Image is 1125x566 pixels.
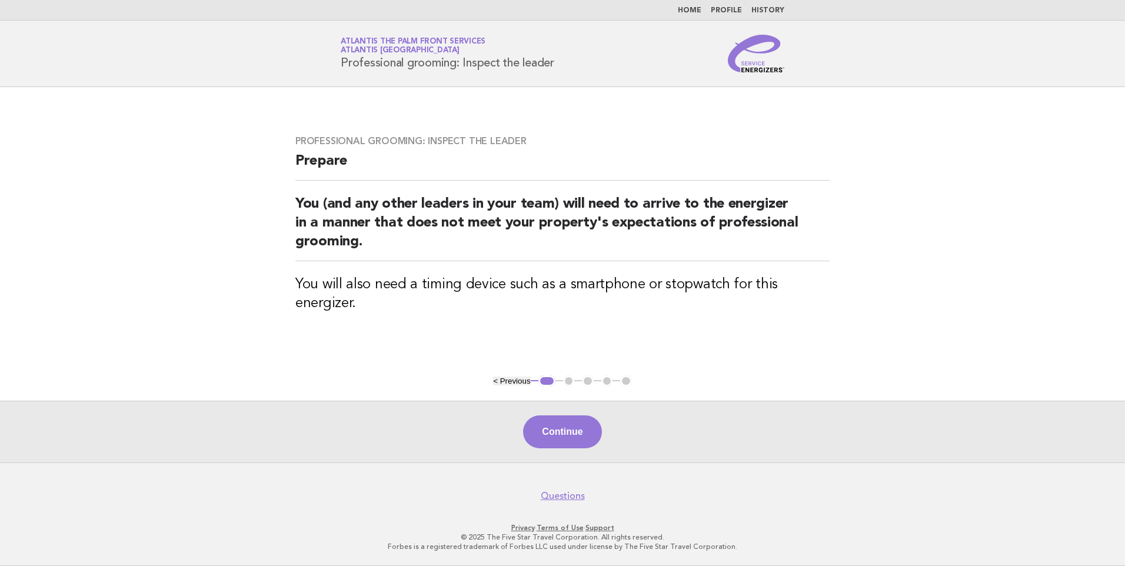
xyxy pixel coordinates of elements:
[295,195,830,261] h2: You (and any other leaders in your team) will need to arrive to the energizer in a manner that do...
[541,490,585,502] a: Questions
[538,375,555,387] button: 1
[341,47,460,55] span: Atlantis [GEOGRAPHIC_DATA]
[711,7,742,14] a: Profile
[202,523,923,532] p: · ·
[202,532,923,542] p: © 2025 The Five Star Travel Corporation. All rights reserved.
[511,524,535,532] a: Privacy
[295,135,830,147] h3: Professional grooming: Inspect the leader
[523,415,601,448] button: Continue
[295,275,830,313] h3: You will also need a timing device such as a smartphone or stopwatch for this energizer.
[678,7,701,14] a: Home
[585,524,614,532] a: Support
[295,152,830,181] h2: Prepare
[341,38,554,69] h1: Professional grooming: Inspect the leader
[728,35,784,72] img: Service Energizers
[751,7,784,14] a: History
[537,524,584,532] a: Terms of Use
[341,38,485,54] a: Atlantis The Palm Front ServicesAtlantis [GEOGRAPHIC_DATA]
[202,542,923,551] p: Forbes is a registered trademark of Forbes LLC used under license by The Five Star Travel Corpora...
[493,377,530,385] button: < Previous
